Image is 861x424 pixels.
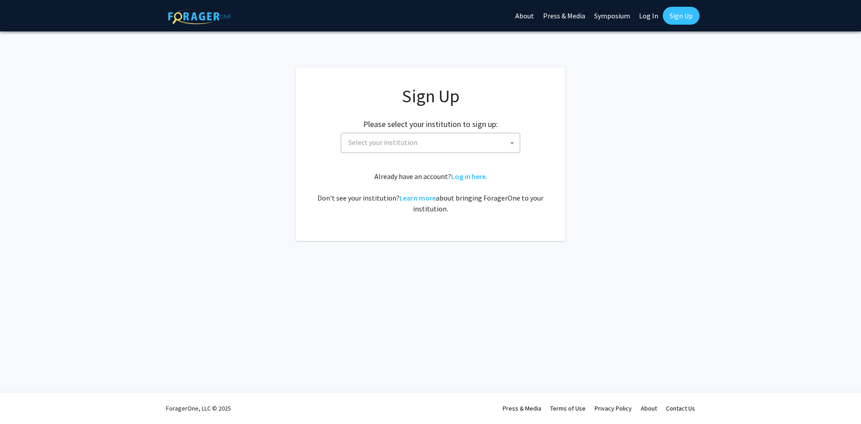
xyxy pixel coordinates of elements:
[166,393,231,424] div: ForagerOne, LLC © 2025
[341,133,520,153] span: Select your institution
[314,85,547,107] h1: Sign Up
[666,404,695,412] a: Contact Us
[345,133,520,152] span: Select your institution
[363,119,498,129] h2: Please select your institution to sign up:
[641,404,657,412] a: About
[595,404,632,412] a: Privacy Policy
[314,171,547,214] div: Already have an account? . Don't see your institution? about bringing ForagerOne to your institut...
[348,138,417,147] span: Select your institution
[550,404,586,412] a: Terms of Use
[503,404,541,412] a: Press & Media
[400,193,436,202] a: Learn more about bringing ForagerOne to your institution
[168,9,231,24] img: ForagerOne Logo
[663,7,700,25] a: Sign Up
[451,172,486,181] a: Log in here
